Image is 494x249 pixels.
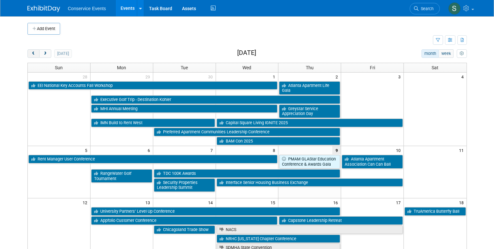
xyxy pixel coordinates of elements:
[270,198,278,207] span: 15
[460,52,464,56] i: Personalize Calendar
[419,6,434,11] span: Search
[28,81,278,90] a: EEI National Key Accounts Fall Workshop
[217,235,340,243] a: NRHC [US_STATE] Chapter Conference
[272,73,278,81] span: 1
[438,49,453,58] button: week
[91,169,152,183] a: RangeWater Golf Tournament
[28,155,278,163] a: Rent Manager User Conference
[55,65,63,70] span: Sun
[370,65,375,70] span: Fri
[145,198,153,207] span: 13
[457,49,467,58] button: myCustomButton
[147,146,153,154] span: 6
[82,198,90,207] span: 12
[91,95,340,104] a: Executive Golf Trip - Destination Kohler
[154,178,215,192] a: Security Properties Leadership Summit
[207,73,216,81] span: 30
[154,225,215,234] a: Chicagoland Trade Show
[217,119,403,127] a: Capital Square Living IGNITE 2025
[335,73,341,81] span: 2
[279,81,340,95] a: Atlanta Apartment Life Gala
[432,65,438,70] span: Sat
[306,65,314,70] span: Thu
[272,146,278,154] span: 8
[404,207,466,216] a: TruAmerica Butterfly Ball
[68,6,106,11] span: Conservice Events
[458,146,467,154] span: 11
[410,3,440,14] a: Search
[421,49,439,58] button: month
[39,49,51,58] button: next
[395,198,403,207] span: 17
[237,49,256,57] h2: [DATE]
[91,105,278,113] a: MHI Annual Meeting
[342,155,403,168] a: Atlanta Apartment Association Can Can Ball
[279,105,340,118] a: Greystar Service Appreciation Day
[145,73,153,81] span: 29
[27,49,40,58] button: prev
[279,216,403,225] a: Capstone Leadership Retreat
[242,65,251,70] span: Wed
[210,146,216,154] span: 7
[395,146,403,154] span: 10
[332,146,341,154] span: 9
[217,178,403,187] a: Interface Senior Housing Business Exchange
[117,65,126,70] span: Mon
[154,128,340,136] a: Preferred Apartment Communities Leadership Conference
[458,198,467,207] span: 18
[461,73,467,81] span: 4
[27,6,60,12] img: ExhibitDay
[181,65,188,70] span: Tue
[448,2,461,15] img: Savannah Doctor
[82,73,90,81] span: 28
[217,225,403,234] a: NACS
[91,119,215,127] a: IMN Build to Rent West
[27,23,60,35] button: Add Event
[91,207,340,216] a: University Partners’ Level Up Conference
[54,49,72,58] button: [DATE]
[207,198,216,207] span: 14
[91,216,278,225] a: Appfolio Customer Conference
[154,169,340,178] a: TDC 100K Awards
[398,73,403,81] span: 3
[333,198,341,207] span: 16
[84,146,90,154] span: 5
[217,137,340,145] a: BAM Con 2025
[279,155,340,168] a: PMAM GLAStar Education Conference & Awards Gala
